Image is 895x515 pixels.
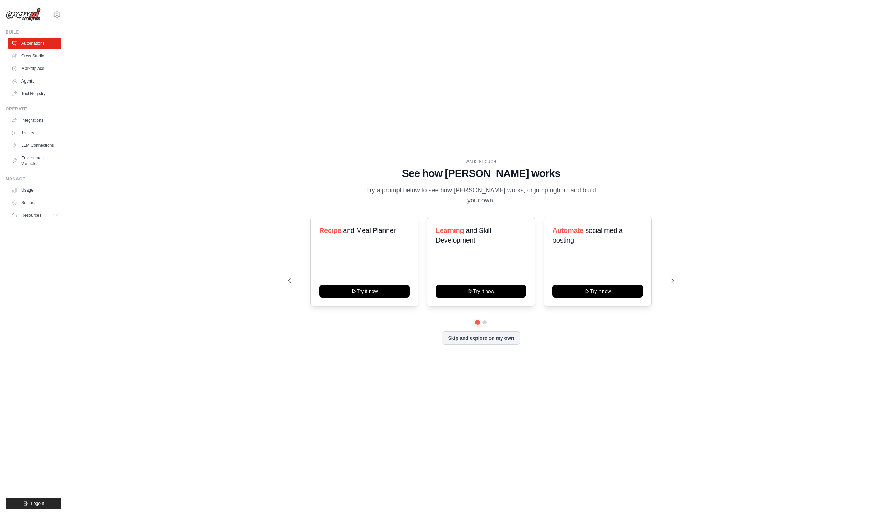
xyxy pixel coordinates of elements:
a: Agents [8,76,61,87]
a: Automations [8,38,61,49]
h1: See how [PERSON_NAME] works [288,167,674,180]
a: Marketplace [8,63,61,74]
p: Try a prompt below to see how [PERSON_NAME] works, or jump right in and build your own. [364,185,599,206]
span: Resources [21,213,41,218]
div: WALKTHROUGH [288,159,674,164]
a: Tool Registry [8,88,61,99]
a: Integrations [8,115,61,126]
button: Resources [8,210,61,221]
button: Skip and explore on my own [442,331,520,345]
span: Logout [31,501,44,506]
button: Try it now [319,285,410,298]
span: Recipe [319,227,341,234]
a: Traces [8,127,61,138]
span: and Meal Planner [343,227,395,234]
button: Try it now [436,285,526,298]
span: Learning [436,227,464,234]
button: Logout [6,498,61,509]
div: Operate [6,106,61,112]
a: Settings [8,197,61,208]
div: Build [6,29,61,35]
img: Logo [6,8,41,21]
div: Manage [6,176,61,182]
a: Environment Variables [8,152,61,169]
button: Try it now [552,285,643,298]
a: Usage [8,185,61,196]
a: LLM Connections [8,140,61,151]
span: Automate [552,227,583,234]
span: social media posting [552,227,623,244]
a: Crew Studio [8,50,61,62]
